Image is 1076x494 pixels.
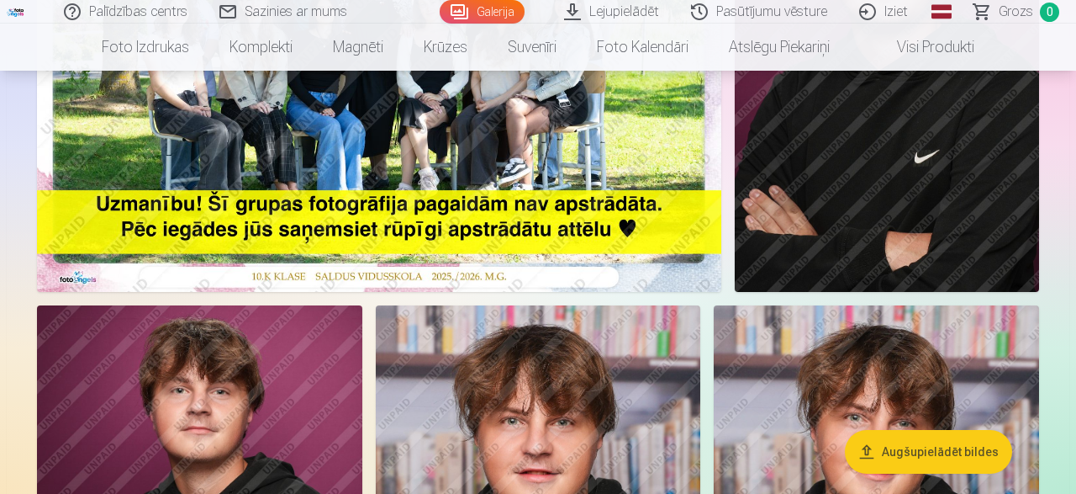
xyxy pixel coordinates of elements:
[850,24,994,71] a: Visi produkti
[1040,3,1059,22] span: 0
[488,24,577,71] a: Suvenīri
[82,24,209,71] a: Foto izdrukas
[403,24,488,71] a: Krūzes
[313,24,403,71] a: Magnēti
[7,7,25,17] img: /fa1
[845,430,1012,474] button: Augšupielādēt bildes
[209,24,313,71] a: Komplekti
[709,24,850,71] a: Atslēgu piekariņi
[577,24,709,71] a: Foto kalendāri
[999,2,1033,22] span: Grozs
